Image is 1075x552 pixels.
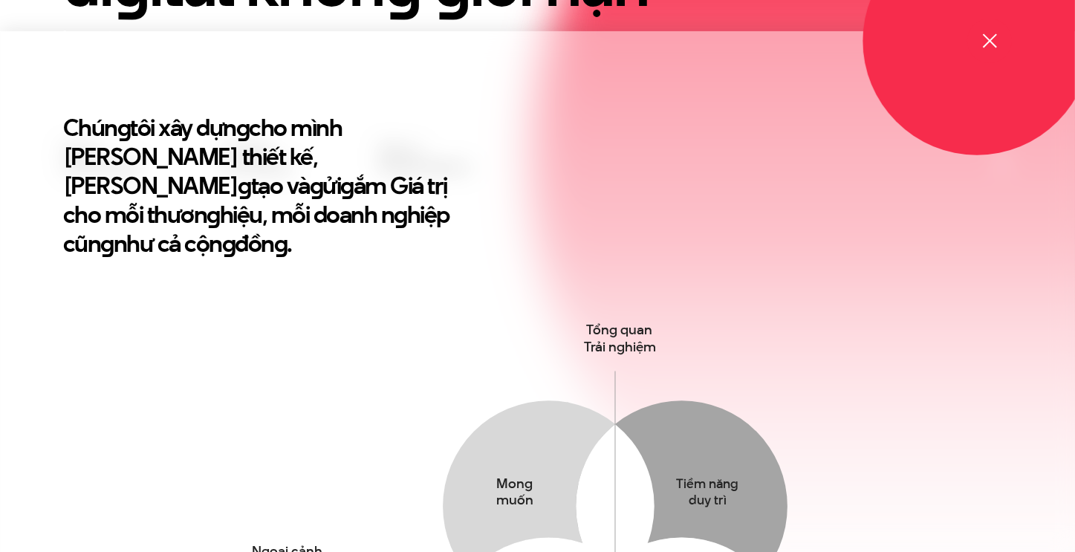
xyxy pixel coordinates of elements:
en: g [117,111,131,144]
en: g [101,227,114,260]
en: g [222,227,236,260]
tspan: Trải nghiệm [584,337,656,356]
en: g [236,111,250,144]
h2: Chún tôi xây dựn cho mình [PERSON_NAME] thiết kế, [PERSON_NAME] tạo và ửi ắm Giá trị cho mỗi thươ... [63,113,457,258]
en: g [207,198,221,231]
en: g [274,227,288,260]
en: g [238,169,252,202]
en: g [310,169,323,202]
tspan: Tổng quan [586,320,652,339]
en: g [394,198,408,231]
en: g [341,169,354,202]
